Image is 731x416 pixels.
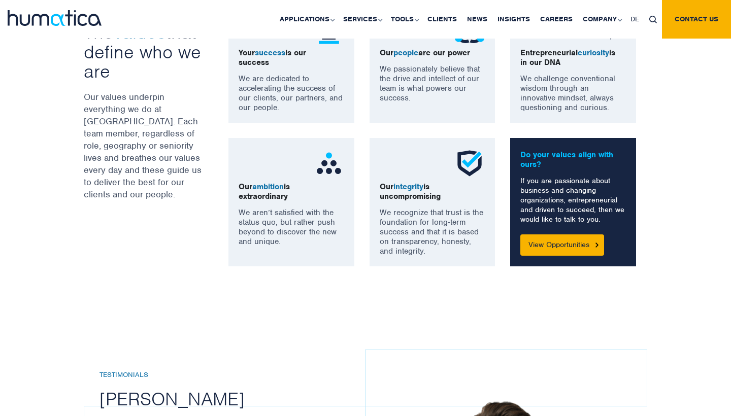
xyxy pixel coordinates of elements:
[520,176,626,224] p: If you are passionate about business and changing organizations, entrepreneurial and driven to su...
[380,48,485,58] p: Our are our power
[380,182,485,201] p: Our is uncompromising
[239,182,344,201] p: Our is extraordinary
[520,234,604,256] a: View Opportunities
[99,387,380,410] h2: [PERSON_NAME]
[84,91,203,200] p: Our values underpin everything we do at [GEOGRAPHIC_DATA]. Each team member, regardless of role, ...
[380,64,485,103] p: We passionately believe that the drive and intellect of our team is what powers our success.
[630,15,639,23] span: DE
[393,48,418,58] span: people
[8,10,102,26] img: logo
[239,48,344,67] p: Your is our success
[380,208,485,256] p: We recognize that trust is the foundation for long-term success and that it is based on transpare...
[239,208,344,247] p: We aren’t satisfied with the status quo, but rather push beyond to discover the new and unique.
[239,74,344,113] p: We are dedicated to accelerating the success of our clients, our partners, and our people.
[520,74,626,113] p: We challenge conventional wisdom through an innovative mindset, always questioning and curious.
[578,48,609,58] span: curiosity
[314,148,344,179] img: ico
[393,182,423,192] span: integrity
[520,48,626,67] p: Entrepreneurial is in our DNA
[520,150,626,169] p: Do your values align with ours?
[255,48,285,58] span: success
[454,148,485,179] img: ico
[595,242,599,247] img: Button
[649,16,657,23] img: search_icon
[252,182,284,192] span: ambition
[99,371,380,379] h6: Testimonials
[84,23,203,81] h3: The that define who we are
